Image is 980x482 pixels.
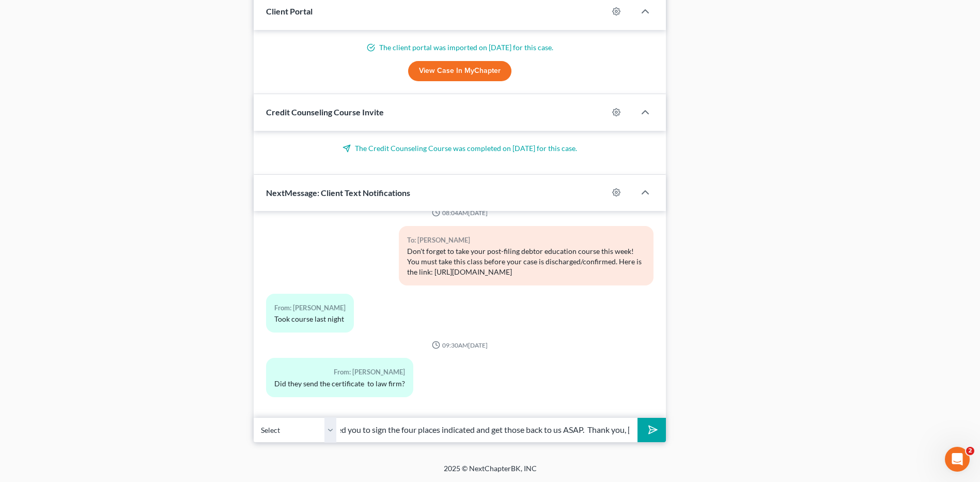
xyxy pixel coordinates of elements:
[266,208,654,217] div: 08:04AM[DATE]
[274,366,405,378] div: From: [PERSON_NAME]
[266,42,654,53] p: The client portal was imported on [DATE] for this case.
[266,341,654,350] div: 09:30AM[DATE]
[966,447,974,455] span: 2
[274,379,405,389] div: Did they send the certificate to law firm?
[266,143,654,154] p: The Credit Counseling Course was completed on [DATE] for this case.
[274,314,346,324] div: Took course last night
[266,188,410,198] span: NextMessage: Client Text Notifications
[196,463,785,482] div: 2025 © NextChapterBK, INC
[407,234,645,246] div: To: [PERSON_NAME]
[945,447,970,472] iframe: Intercom live chat
[266,6,313,16] span: Client Portal
[408,61,511,82] a: View Case in MyChapter
[407,246,645,277] div: Don't forget to take your post-filing debtor education course this week! You must take this class...
[336,417,637,443] input: Say something...
[274,302,346,314] div: From: [PERSON_NAME]
[266,107,384,117] span: Credit Counseling Course Invite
